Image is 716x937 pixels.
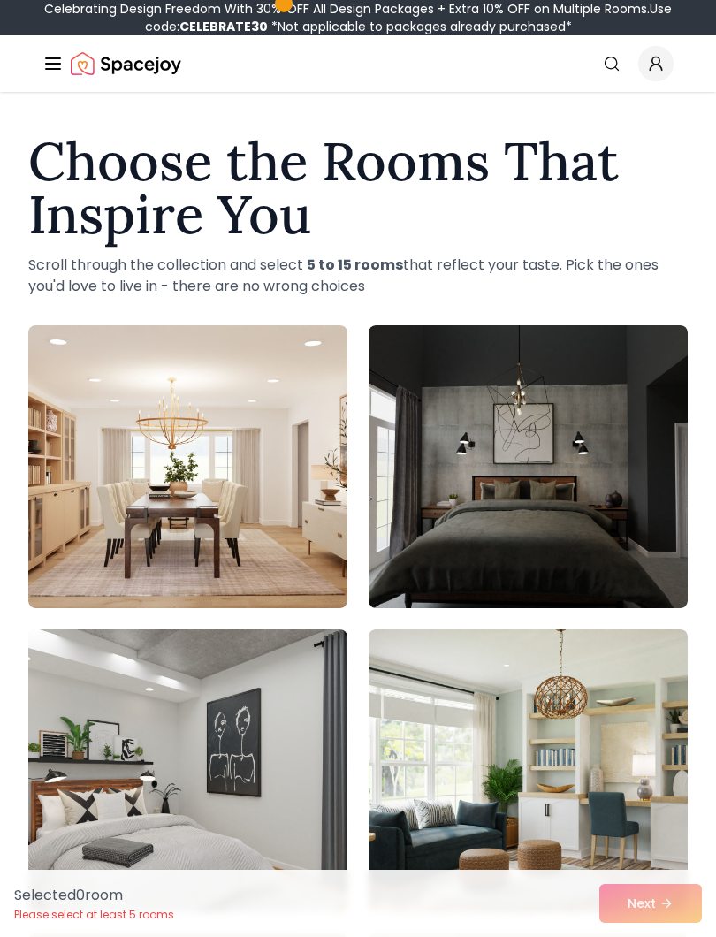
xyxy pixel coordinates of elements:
[369,629,688,912] img: Room room-4
[42,35,674,92] nav: Global
[28,629,347,912] img: Room room-3
[28,255,688,297] p: Scroll through the collection and select that reflect your taste. Pick the ones you'd love to liv...
[369,325,688,608] img: Room room-2
[14,885,174,906] p: Selected 0 room
[179,18,268,35] b: CELEBRATE30
[71,46,181,81] img: Spacejoy Logo
[307,255,403,275] strong: 5 to 15 rooms
[71,46,181,81] a: Spacejoy
[268,18,572,35] span: *Not applicable to packages already purchased*
[28,325,347,608] img: Room room-1
[14,908,174,922] p: Please select at least 5 rooms
[28,134,688,240] h1: Choose the Rooms That Inspire You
